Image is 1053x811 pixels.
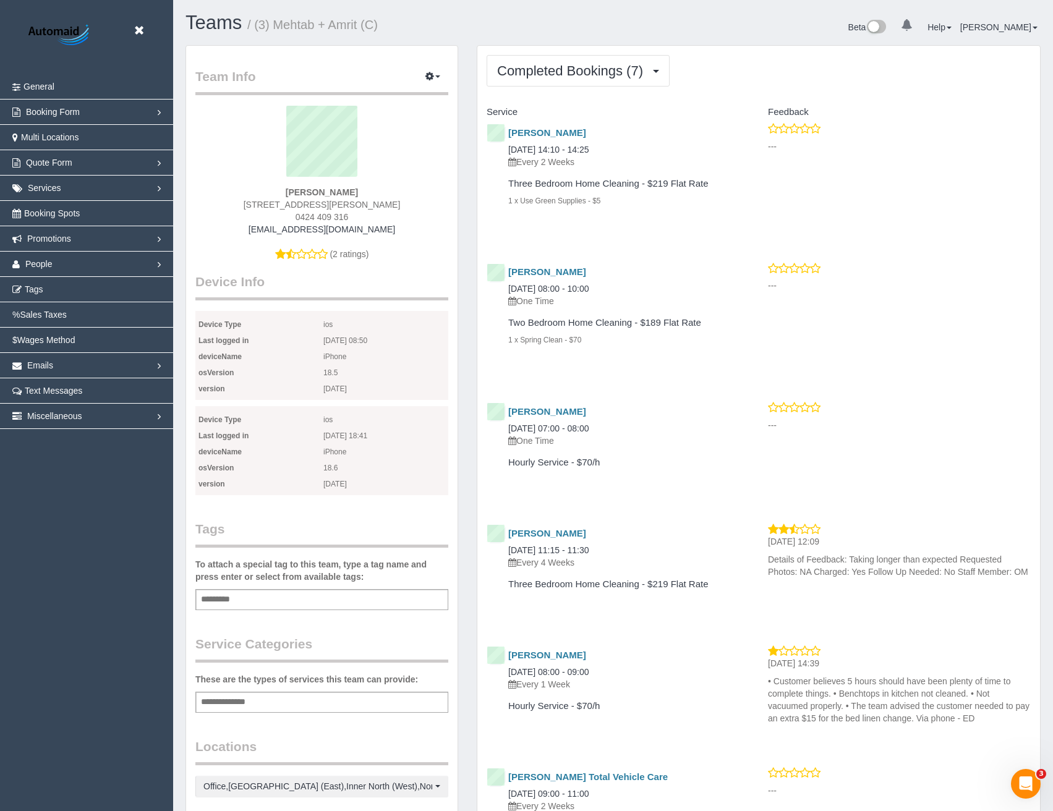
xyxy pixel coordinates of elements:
[960,22,1038,32] a: [PERSON_NAME]
[26,158,72,168] span: Quote Form
[497,63,649,79] span: Completed Bookings (7)
[508,295,731,307] p: One Time
[323,316,448,333] span: ios
[508,336,581,344] small: 1 x Spring Clean - $70
[27,360,53,370] span: Emails
[195,776,448,797] button: Office,[GEOGRAPHIC_DATA] (East),Inner North (West),North (East),North (West),[GEOGRAPHIC_DATA] (E...
[26,107,80,117] span: Booking Form
[323,428,448,444] span: [DATE] 18:41
[28,183,61,193] span: Services
[24,208,80,218] span: Booking Spots
[185,12,242,33] a: Teams
[198,352,242,361] b: deviceName
[20,310,66,320] span: Sales Taxes
[768,279,1031,292] p: ---
[25,284,43,294] span: Tags
[198,464,234,472] b: osVersion
[508,771,668,782] a: [PERSON_NAME] Total Vehicle Care
[508,545,589,555] a: [DATE] 11:15 - 11:30
[1036,769,1046,779] span: 3
[508,678,731,690] p: Every 1 Week
[508,284,589,294] a: [DATE] 08:00 - 10:00
[508,701,731,711] h4: Hourly Service - $70/h
[323,412,448,428] span: ios
[487,107,749,117] h4: Service
[323,333,448,349] span: [DATE] 08:50
[848,22,887,32] a: Beta
[768,107,1031,117] h4: Feedback
[508,435,731,447] p: One Time
[768,553,1031,578] p: Details of Feedback: Taking longer than expected Requested Photos: NA Charged: Yes Follow Up Need...
[17,335,75,345] span: Wages Method
[508,406,586,417] a: [PERSON_NAME]
[27,234,71,244] span: Promotions
[508,127,586,138] a: [PERSON_NAME]
[323,444,448,460] span: iPhone
[198,448,242,456] b: deviceName
[198,480,225,488] b: version
[198,384,225,393] b: version
[198,415,241,424] b: Device Type
[323,365,448,381] span: 18.5
[768,657,1031,669] p: [DATE] 14:39
[866,20,886,36] img: New interface
[198,431,249,440] b: Last logged in
[21,132,79,142] span: Multi Locations
[195,776,448,797] ol: Choose Locations
[203,780,432,792] span: Office , [GEOGRAPHIC_DATA] (East) , Inner North (West) , North (East) , North (West) , [GEOGRAPHI...
[768,784,1031,797] p: ---
[195,67,448,95] legend: Team Info
[23,82,54,91] span: General
[323,460,448,476] span: 18.6
[198,320,241,329] b: Device Type
[1011,769,1041,799] iframe: Intercom live chat
[508,579,731,590] h4: Three Bedroom Home Cleaning - $219 Flat Rate
[244,200,401,210] span: [STREET_ADDRESS][PERSON_NAME]
[508,318,731,328] h4: Two Bedroom Home Cleaning - $189 Flat Rate
[508,528,586,538] a: [PERSON_NAME]
[508,789,589,799] a: [DATE] 09:00 - 11:00
[195,635,448,663] legend: Service Categories
[286,187,358,197] strong: [PERSON_NAME]
[508,457,731,468] h4: Hourly Service - $70/h
[195,106,448,273] div: (2 ratings)
[323,476,448,492] span: [DATE]
[249,224,395,234] a: [EMAIL_ADDRESS][DOMAIN_NAME]
[768,675,1031,724] p: • Customer believes 5 hours should have been plenty of time to complete things. • Benchtops in ki...
[323,349,448,365] span: iPhone
[487,55,670,87] button: Completed Bookings (7)
[25,386,82,396] span: Text Messages
[247,18,378,32] small: / (3) Mehtab + Amrit (C)
[768,535,1031,548] p: [DATE] 12:09
[195,673,418,686] label: These are the types of services this team can provide:
[27,411,82,421] span: Miscellaneous
[195,520,448,548] legend: Tags
[508,156,731,168] p: Every 2 Weeks
[927,22,952,32] a: Help
[508,197,600,205] small: 1 x Use Green Supplies - $5
[25,259,53,269] span: People
[22,22,99,49] img: Automaid Logo
[195,737,448,765] legend: Locations
[508,650,586,660] a: [PERSON_NAME]
[198,368,234,377] b: osVersion
[508,667,589,677] a: [DATE] 08:00 - 09:00
[508,145,589,155] a: [DATE] 14:10 - 14:25
[508,266,586,277] a: [PERSON_NAME]
[296,212,349,222] span: 0424 409 316
[323,381,448,397] span: [DATE]
[508,423,589,433] a: [DATE] 07:00 - 08:00
[198,336,249,345] b: Last logged in
[508,179,731,189] h4: Three Bedroom Home Cleaning - $219 Flat Rate
[768,140,1031,153] p: ---
[768,419,1031,431] p: ---
[508,556,731,569] p: Every 4 Weeks
[195,558,448,583] label: To attach a special tag to this team, type a tag name and press enter or select from available tags:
